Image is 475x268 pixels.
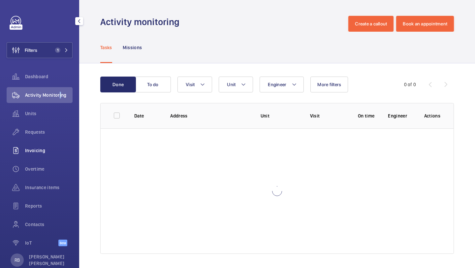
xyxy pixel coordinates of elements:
[396,16,454,32] button: Book an appointment
[268,82,286,87] span: Engineer
[25,47,37,53] span: Filters
[25,221,73,228] span: Contacts
[100,44,112,51] p: Tasks
[25,166,73,172] span: Overtime
[355,113,377,119] p: On time
[134,113,160,119] p: Date
[55,48,60,53] span: 1
[25,73,73,80] span: Dashboard
[317,82,341,87] span: More filters
[25,147,73,154] span: Invoicing
[29,253,69,267] p: [PERSON_NAME] [PERSON_NAME]
[310,77,348,92] button: More filters
[25,203,73,209] span: Reports
[25,184,73,191] span: Insurance items
[123,44,142,51] p: Missions
[404,81,416,88] div: 0 of 0
[135,77,171,92] button: To do
[261,113,300,119] p: Unit
[388,113,413,119] p: Engineer
[25,110,73,117] span: Units
[310,113,345,119] p: Visit
[25,240,58,246] span: IoT
[227,82,236,87] span: Unit
[424,113,440,119] p: Actions
[170,113,250,119] p: Address
[260,77,304,92] button: Engineer
[177,77,212,92] button: Visit
[25,129,73,135] span: Requests
[100,16,183,28] h1: Activity monitoring
[58,240,67,246] span: Beta
[219,77,253,92] button: Unit
[186,82,195,87] span: Visit
[100,77,136,92] button: Done
[25,92,73,98] span: Activity Monitoring
[15,257,20,263] p: RB
[7,42,73,58] button: Filters1
[348,16,394,32] button: Create a callout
